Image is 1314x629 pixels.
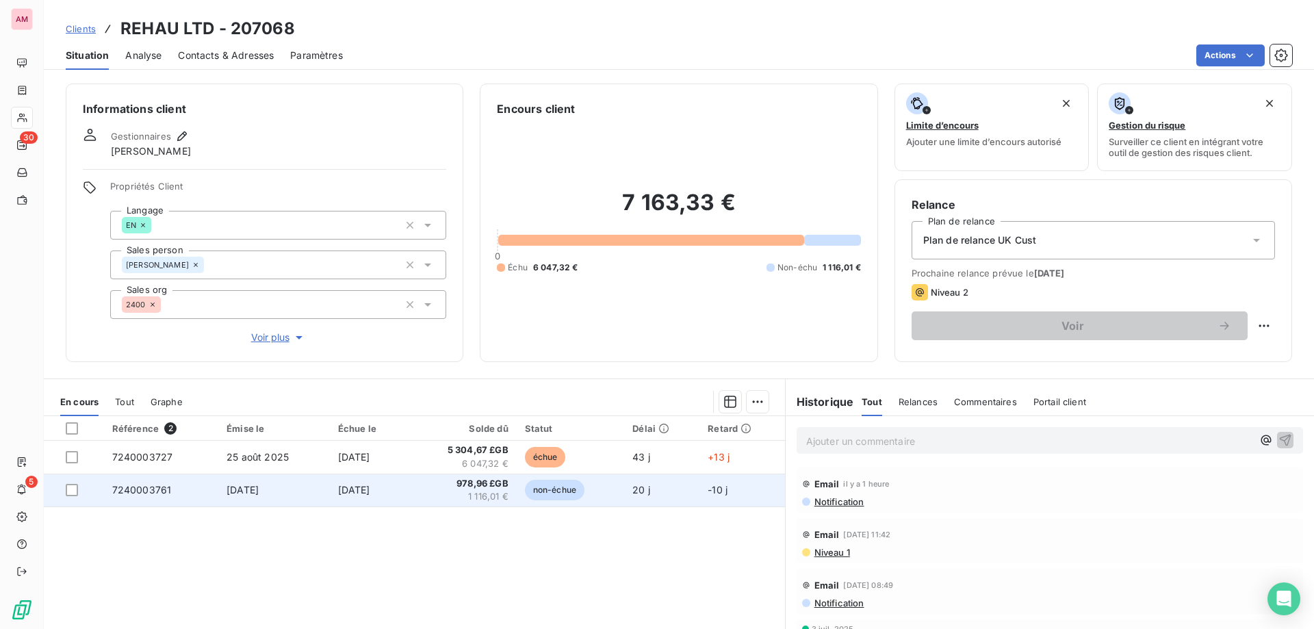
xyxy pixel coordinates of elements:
[112,484,172,496] span: 7240003761
[843,530,890,539] span: [DATE] 11:42
[25,476,38,488] span: 5
[632,451,650,463] span: 43 j
[525,480,584,500] span: non-échue
[899,396,938,407] span: Relances
[338,451,370,463] span: [DATE]
[814,580,840,591] span: Email
[120,16,295,41] h3: REHAU LTD - 207068
[497,189,860,230] h2: 7 163,33 €
[111,144,191,158] span: [PERSON_NAME]
[178,49,274,62] span: Contacts & Adresses
[813,598,864,608] span: Notification
[11,8,33,30] div: AM
[415,490,508,504] span: 1 116,01 €
[126,221,136,229] span: EN
[708,423,776,434] div: Retard
[161,298,172,311] input: Ajouter une valeur
[1097,84,1292,171] button: Gestion du risqueSurveiller ce client en intégrant votre outil de gestion des risques client.
[813,496,864,507] span: Notification
[862,396,882,407] span: Tout
[894,84,1090,171] button: Limite d’encoursAjouter une limite d’encours autorisé
[525,447,566,467] span: échue
[227,484,259,496] span: [DATE]
[151,396,183,407] span: Graphe
[110,330,446,345] button: Voir plus
[777,261,817,274] span: Non-échu
[814,529,840,540] span: Email
[1034,268,1065,279] span: [DATE]
[708,484,727,496] span: -10 j
[125,49,162,62] span: Analyse
[415,457,508,471] span: 6 047,32 €
[1196,44,1265,66] button: Actions
[112,422,210,435] div: Référence
[928,320,1218,331] span: Voir
[906,136,1061,147] span: Ajouter une limite d’encours autorisé
[20,131,38,144] span: 30
[954,396,1017,407] span: Commentaires
[786,394,854,410] h6: Historique
[1109,120,1185,131] span: Gestion du risque
[290,49,343,62] span: Paramètres
[508,261,528,274] span: Échu
[632,423,691,434] div: Délai
[1033,396,1086,407] span: Portail client
[632,484,650,496] span: 20 j
[66,49,109,62] span: Situation
[1267,582,1300,615] div: Open Intercom Messenger
[497,101,575,117] h6: Encours client
[843,480,889,488] span: il y a 1 heure
[151,219,162,231] input: Ajouter une valeur
[931,287,968,298] span: Niveau 2
[112,451,173,463] span: 7240003727
[912,311,1248,340] button: Voir
[66,23,96,34] span: Clients
[906,120,979,131] span: Limite d’encours
[923,233,1036,247] span: Plan de relance UK Cust
[415,423,508,434] div: Solde dû
[115,396,134,407] span: Tout
[204,259,215,271] input: Ajouter une valeur
[111,131,171,142] span: Gestionnaires
[912,196,1275,213] h6: Relance
[60,396,99,407] span: En cours
[66,22,96,36] a: Clients
[227,423,321,434] div: Émise le
[227,451,289,463] span: 25 août 2025
[338,423,399,434] div: Échue le
[110,181,446,200] span: Propriétés Client
[823,261,861,274] span: 1 116,01 €
[708,451,730,463] span: +13 j
[1109,136,1280,158] span: Surveiller ce client en intégrant votre outil de gestion des risques client.
[338,484,370,496] span: [DATE]
[126,261,189,269] span: [PERSON_NAME]
[251,331,306,344] span: Voir plus
[495,251,500,261] span: 0
[11,599,33,621] img: Logo LeanPay
[533,261,578,274] span: 6 047,32 €
[164,422,177,435] span: 2
[415,444,508,457] span: 5 304,67 £GB
[83,101,446,117] h6: Informations client
[126,300,146,309] span: 2400
[814,478,840,489] span: Email
[843,581,893,589] span: [DATE] 08:49
[415,477,508,491] span: 978,96 £GB
[525,423,617,434] div: Statut
[813,547,850,558] span: Niveau 1
[912,268,1275,279] span: Prochaine relance prévue le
